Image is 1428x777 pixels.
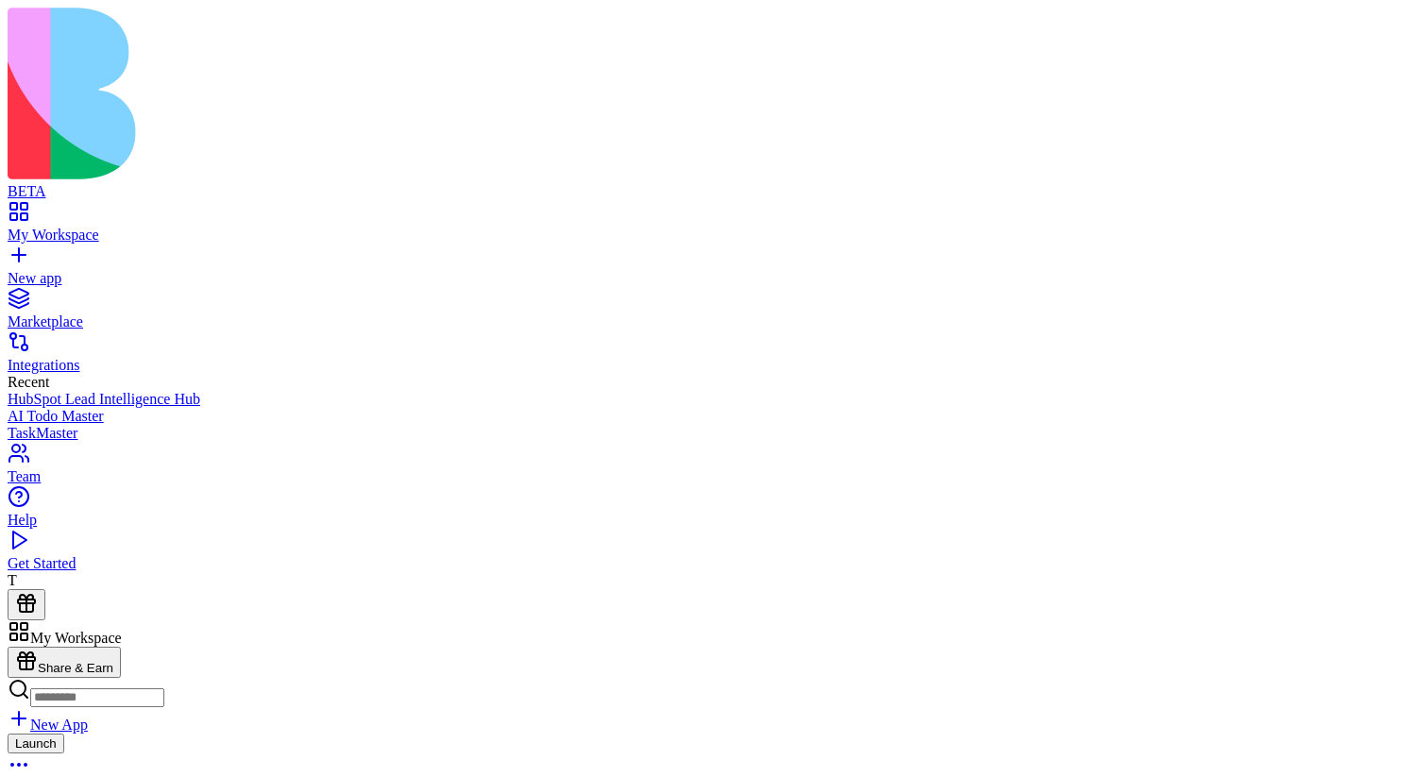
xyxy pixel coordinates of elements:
[8,8,767,179] img: logo
[8,183,1420,200] div: BETA
[8,357,1420,374] div: Integrations
[8,572,17,588] span: T
[8,647,121,678] button: Share & Earn
[8,408,1420,425] a: AI Todo Master
[8,210,1420,244] a: My Workspace
[8,512,1420,529] div: Help
[8,555,1420,572] div: Get Started
[8,391,1420,408] a: HubSpot Lead Intelligence Hub
[30,630,122,646] span: My Workspace
[8,451,1420,485] a: Team
[8,538,1420,572] a: Get Started
[8,340,1420,374] a: Integrations
[8,227,1420,244] div: My Workspace
[8,296,1420,330] a: Marketplace
[8,734,64,753] button: Launch
[8,425,1420,442] a: TaskMaster
[8,166,1420,200] a: BETA
[8,313,1420,330] div: Marketplace
[8,374,49,390] span: Recent
[8,253,1420,287] a: New app
[38,661,113,675] span: Share & Earn
[8,270,1420,287] div: New app
[8,468,1420,485] div: Team
[8,495,1420,529] a: Help
[8,717,88,733] a: New App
